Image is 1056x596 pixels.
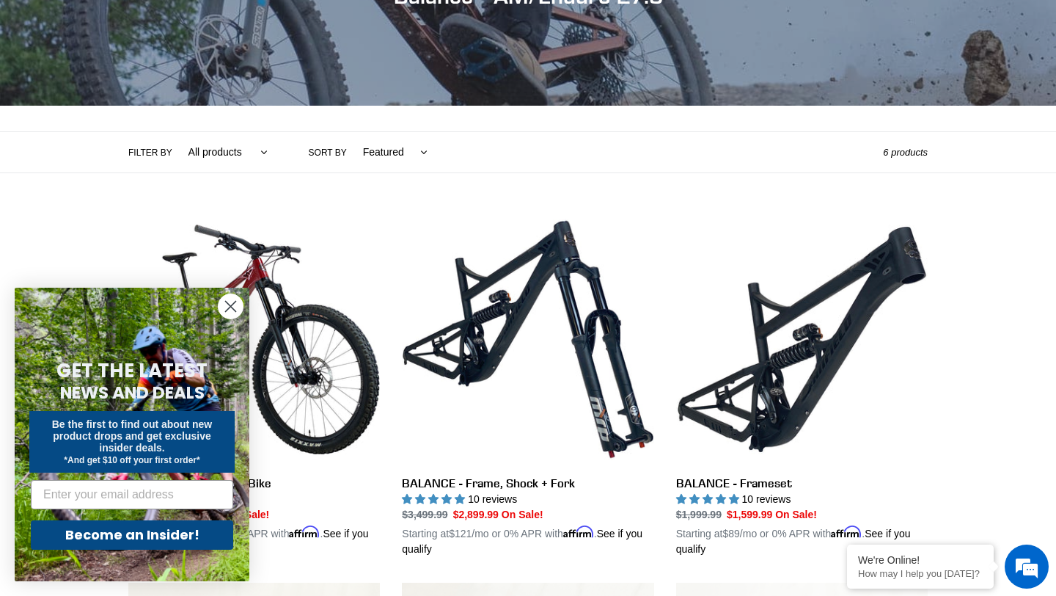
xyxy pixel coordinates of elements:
[64,455,199,465] span: *And get $10 off your first order*
[60,381,205,404] span: NEWS AND DEALS
[56,357,208,384] span: GET THE LATEST
[128,146,172,159] label: Filter by
[218,294,243,319] button: Close dialog
[31,480,233,509] input: Enter your email address
[31,520,233,550] button: Become an Insider!
[52,418,213,454] span: Be the first to find out about new product drops and get exclusive insider deals.
[858,568,983,579] p: How may I help you today?
[858,554,983,566] div: We're Online!
[883,147,928,158] span: 6 products
[309,146,347,159] label: Sort by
